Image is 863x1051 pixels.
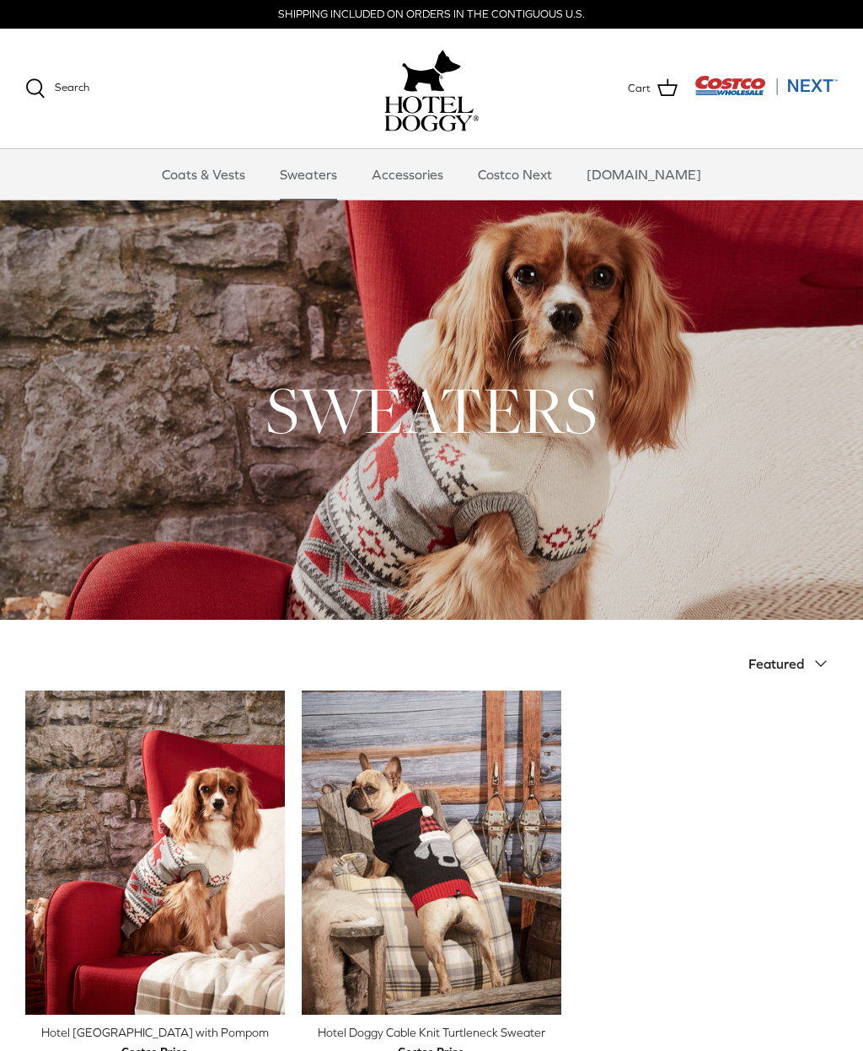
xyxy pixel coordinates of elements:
button: Featured [748,645,838,682]
a: Coats & Vests [147,149,260,200]
a: Visit Costco Next [694,86,838,99]
a: Accessories [356,149,458,200]
div: Hotel [GEOGRAPHIC_DATA] with Pompom [25,1023,285,1042]
span: Search [55,81,89,93]
a: Costco Next [463,149,567,200]
a: [DOMAIN_NAME] [571,149,716,200]
a: hoteldoggy.com hoteldoggycom [384,45,479,131]
img: hoteldoggycom [384,96,479,131]
span: Cart [628,80,651,98]
a: Sweaters [265,149,352,200]
span: Featured [748,656,804,671]
a: Hotel Doggy Fair Isle Sweater with Pompom [25,691,285,1015]
h1: SWEATERS [25,369,838,451]
a: Search [25,78,89,99]
a: Hotel Doggy Cable Knit Turtleneck Sweater [302,691,561,1015]
div: Hotel Doggy Cable Knit Turtleneck Sweater [302,1023,561,1042]
img: Costco Next [694,75,838,96]
a: Cart [628,77,678,99]
img: hoteldoggy.com [402,45,461,96]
